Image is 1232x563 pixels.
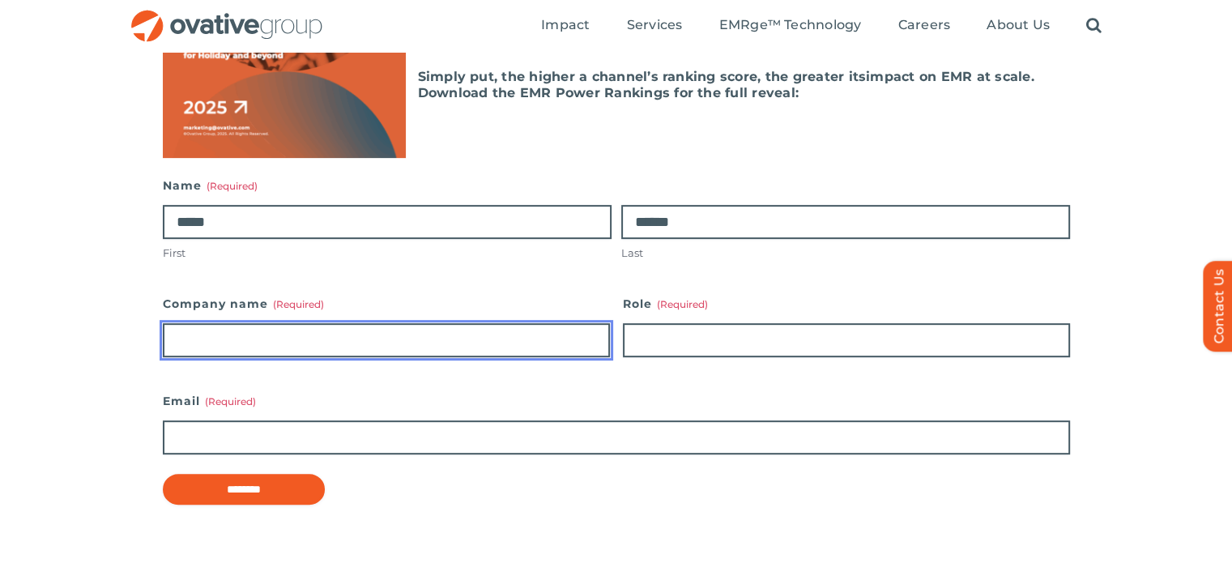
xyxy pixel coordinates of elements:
a: Services [627,17,683,35]
legend: Name [163,174,258,197]
a: About Us [987,17,1050,35]
label: First [163,245,612,261]
span: Careers [898,17,951,33]
a: OG_Full_horizontal_RGB [130,8,324,23]
span: (Required) [273,298,324,310]
span: About Us [987,17,1050,33]
label: Email [163,390,1070,412]
a: Careers [898,17,951,35]
span: Services [627,17,683,33]
span: EMRge™ Technology [718,17,861,33]
label: Role [623,292,1070,315]
a: Search [1086,17,1102,35]
a: Impact [541,17,590,35]
b: Simply put, the higher a channel’s ranking score, the greater its [418,69,867,84]
span: (Required) [657,298,708,310]
b: impact on EMR at scale. Download the EMR Power Rankings for the full reveal: [418,69,1034,100]
label: Last [621,245,1070,261]
span: Impact [541,17,590,33]
span: (Required) [205,395,256,407]
span: (Required) [207,180,258,192]
label: Company name [163,292,610,315]
a: EMRge™ Technology [718,17,861,35]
